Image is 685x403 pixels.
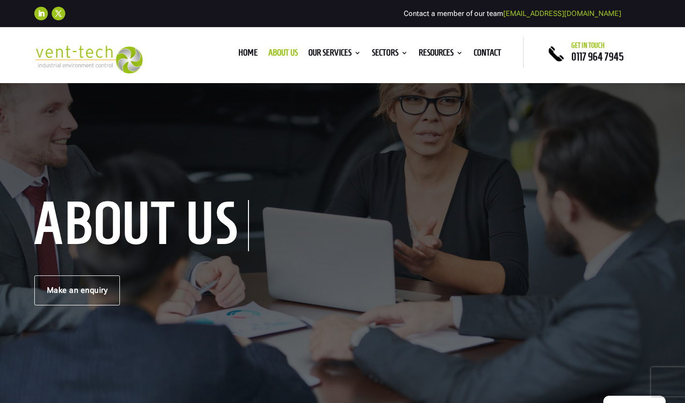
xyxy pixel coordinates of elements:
[268,49,298,60] a: About us
[372,49,408,60] a: Sectors
[404,9,621,18] span: Contact a member of our team
[238,49,258,60] a: Home
[34,200,249,251] h1: About us
[34,275,120,305] a: Make an enquiry
[474,49,501,60] a: Contact
[308,49,361,60] a: Our Services
[34,7,48,20] a: Follow on LinkedIn
[34,45,143,73] img: 2023-09-27T08_35_16.549ZVENT-TECH---Clear-background
[503,9,621,18] a: [EMAIL_ADDRESS][DOMAIN_NAME]
[52,7,65,20] a: Follow on X
[571,42,605,49] span: Get in touch
[419,49,463,60] a: Resources
[571,51,624,62] a: 0117 964 7945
